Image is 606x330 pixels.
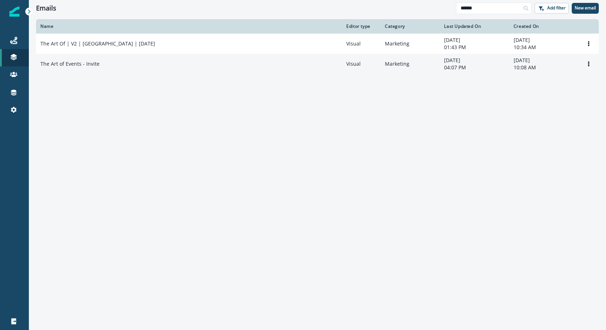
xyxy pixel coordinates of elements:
[444,36,505,44] p: [DATE]
[342,34,381,54] td: Visual
[381,54,440,74] td: Marketing
[36,54,599,74] a: The Art of Events - InviteVisualMarketing[DATE]04:07 PM[DATE]10:08 AMOptions
[583,38,594,49] button: Options
[40,40,155,47] p: The Art Of | V2 | [GEOGRAPHIC_DATA] | [DATE]
[572,3,599,14] button: New email
[514,36,574,44] p: [DATE]
[514,44,574,51] p: 10:34 AM
[385,23,435,29] div: Category
[514,23,574,29] div: Created On
[9,6,19,17] img: Inflection
[514,57,574,64] p: [DATE]
[444,64,505,71] p: 04:07 PM
[583,58,594,69] button: Options
[36,4,56,12] h1: Emails
[36,34,599,54] a: The Art Of | V2 | [GEOGRAPHIC_DATA] | [DATE]VisualMarketing[DATE]01:43 PM[DATE]10:34 AMOptions
[342,54,381,74] td: Visual
[547,5,566,10] p: Add filter
[535,3,569,14] button: Add filter
[444,57,505,64] p: [DATE]
[346,23,376,29] div: Editor type
[40,23,338,29] div: Name
[381,34,440,54] td: Marketing
[444,23,505,29] div: Last Updated On
[514,64,574,71] p: 10:08 AM
[40,60,100,68] p: The Art of Events - Invite
[444,44,505,51] p: 01:43 PM
[575,5,596,10] p: New email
